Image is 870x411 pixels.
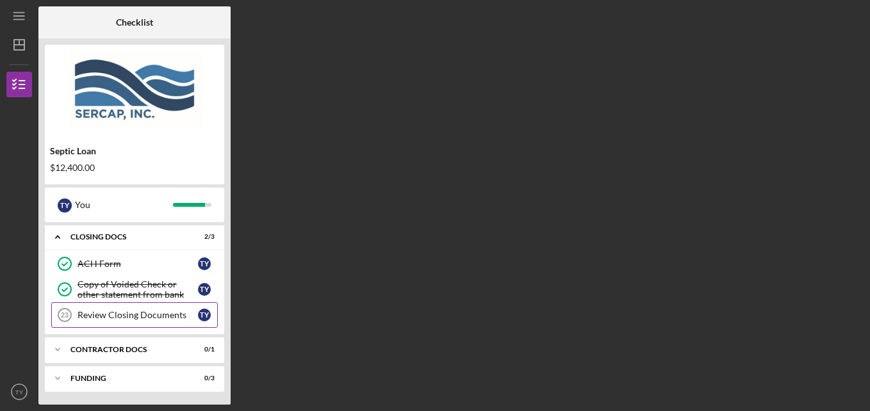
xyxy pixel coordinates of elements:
[70,375,183,382] div: Funding
[116,17,153,28] b: Checklist
[15,389,24,396] text: TY
[51,277,218,302] a: Copy of Voided Check or other statement from bankTY
[50,146,219,156] div: Septic Loan
[70,233,183,241] div: CLOSING DOCS
[58,198,72,213] div: T Y
[45,51,224,128] img: Product logo
[70,346,183,353] div: Contractor Docs
[51,302,218,328] a: 23Review Closing DocumentsTY
[61,311,69,319] tspan: 23
[78,259,198,269] div: ACH Form
[50,163,219,173] div: $12,400.00
[198,283,211,296] div: T Y
[192,233,215,241] div: 2 / 3
[78,279,198,300] div: Copy of Voided Check or other statement from bank
[78,310,198,320] div: Review Closing Documents
[75,194,173,216] div: You
[6,379,32,405] button: TY
[51,251,218,277] a: ACH FormTY
[192,346,215,353] div: 0 / 1
[198,257,211,270] div: T Y
[198,309,211,321] div: T Y
[192,375,215,382] div: 0 / 3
